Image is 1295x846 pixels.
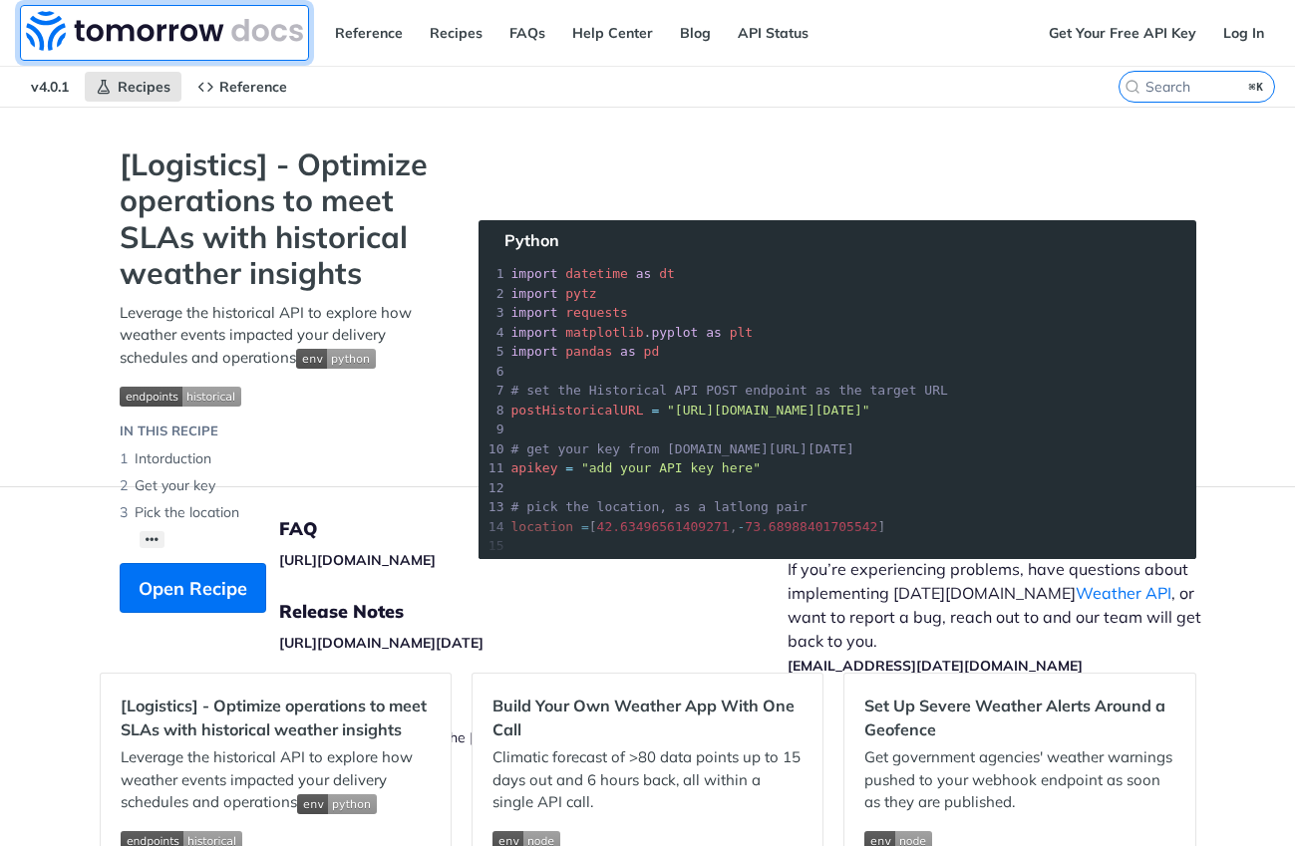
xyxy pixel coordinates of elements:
[1038,18,1207,48] a: Get Your Free API Key
[20,72,80,102] span: v4.0.1
[324,18,414,48] a: Reference
[140,531,165,548] button: •••
[727,18,819,48] a: API Status
[120,422,218,441] div: IN THIS RECIPE
[669,18,722,48] a: Blog
[186,72,298,102] a: Reference
[419,18,493,48] a: Recipes
[297,794,377,814] img: env
[492,694,803,741] h2: Build Your Own Weather App With One Call
[120,387,241,407] img: endpoint
[120,499,439,526] li: Pick the location
[120,472,439,499] li: Get your key
[26,11,303,51] img: Tomorrow.io Weather API Docs
[120,384,439,407] span: Expand image
[561,18,664,48] a: Help Center
[120,302,439,370] p: Leverage the historical API to explore how weather events impacted your delivery schedules and op...
[297,792,377,811] span: Expand image
[121,746,431,814] p: Leverage the historical API to explore how weather events impacted your delivery schedules and op...
[120,563,266,613] button: Open Recipe
[864,694,1174,741] h2: Set Up Severe Weather Alerts Around a Geofence
[85,72,181,102] a: Recipes
[1125,79,1140,95] svg: Search
[139,575,247,602] span: Open Recipe
[864,746,1174,814] p: Get government agencies' weather warnings pushed to your webhook endpoint as soon as they are pub...
[492,746,803,814] p: Climatic forecast of >80 data points up to 15 days out and 6 hours back, all within a single API ...
[788,657,1083,675] a: [EMAIL_ADDRESS][DATE][DOMAIN_NAME]
[219,78,287,96] span: Reference
[118,78,170,96] span: Recipes
[498,18,556,48] a: FAQs
[120,445,439,472] li: Intorduction
[1244,77,1269,97] kbd: ⌘K
[296,348,376,367] span: Expand image
[1212,18,1275,48] a: Log In
[121,694,431,741] h2: [Logistics] - Optimize operations to meet SLAs with historical weather insights
[296,349,376,369] img: env
[120,146,439,292] strong: [Logistics] - Optimize operations to meet SLAs with historical weather insights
